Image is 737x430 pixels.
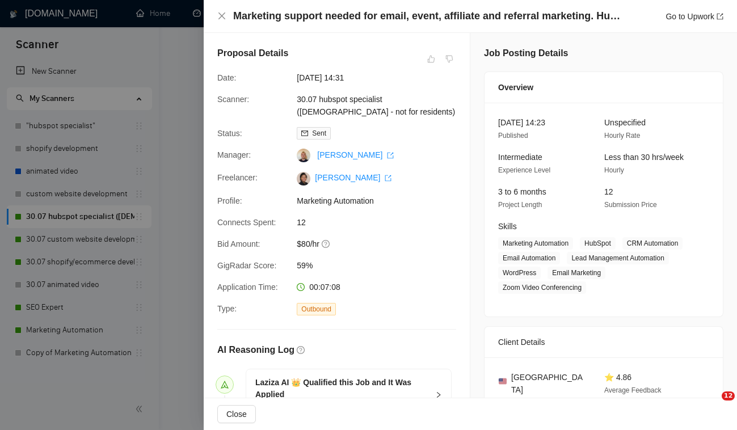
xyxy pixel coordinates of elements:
[499,377,507,385] img: 🇺🇸
[666,12,723,21] a: Go to Upworkexport
[322,239,331,248] span: question-circle
[297,238,467,250] span: $80/hr
[217,95,249,104] span: Scanner:
[498,132,528,140] span: Published
[217,304,237,313] span: Type:
[217,47,288,60] h5: Proposal Details
[604,201,657,209] span: Submission Price
[511,371,586,396] span: [GEOGRAPHIC_DATA]
[217,343,294,357] h5: AI Reasoning Log
[217,196,242,205] span: Profile:
[297,195,467,207] span: Marketing Automation
[317,150,394,159] a: [PERSON_NAME] export
[217,129,242,138] span: Status:
[604,373,631,382] span: ⭐ 4.86
[217,73,236,82] span: Date:
[297,303,336,315] span: Outbound
[217,11,226,20] span: close
[698,391,726,419] iframe: Intercom live chat
[498,187,546,196] span: 3 to 6 months
[217,405,256,423] button: Close
[297,71,467,84] span: [DATE] 14:31
[217,150,251,159] span: Manager:
[387,152,394,159] span: export
[580,237,616,250] span: HubSpot
[548,267,605,279] span: Email Marketing
[722,391,735,401] span: 12
[622,237,683,250] span: CRM Automation
[297,346,305,354] span: question-circle
[217,283,278,292] span: Application Time:
[255,377,428,401] h5: Laziza AI 👑 Qualified this Job and It Was Applied
[498,153,542,162] span: Intermediate
[435,391,442,398] span: right
[297,259,467,272] span: 59%
[233,9,625,23] h4: Marketing support needed for email, event, affiliate and referral marketing. HubSpot and WordPress.
[226,408,247,420] span: Close
[604,386,662,394] span: Average Feedback
[604,187,613,196] span: 12
[217,239,260,248] span: Bid Amount:
[217,218,276,227] span: Connects Spent:
[217,11,226,21] button: Close
[498,267,541,279] span: WordPress
[604,118,646,127] span: Unspecified
[217,261,276,270] span: GigRadar Score:
[604,166,624,174] span: Hourly
[498,327,709,357] div: Client Details
[498,281,586,294] span: Zoom Video Conferencing
[567,252,668,264] span: Lead Management Automation
[312,129,326,137] span: Sent
[498,237,573,250] span: Marketing Automation
[297,93,467,118] span: 30.07 hubspot specialist ([DEMOGRAPHIC_DATA] - not for residents)
[297,172,310,186] img: c1_G9526Tiqr1t_3a4YL-VDNdSDOJmmIvb3u6xoSrhBjuvQ9d-zskC82N_Ddq-1G98
[301,130,308,137] span: mail
[498,222,517,231] span: Skills
[604,132,640,140] span: Hourly Rate
[498,166,550,174] span: Experience Level
[385,175,391,182] span: export
[217,173,258,182] span: Freelancer:
[498,201,542,209] span: Project Length
[315,173,391,182] a: [PERSON_NAME] export
[498,118,545,127] span: [DATE] 14:23
[297,283,305,291] span: clock-circle
[309,283,340,292] span: 00:07:08
[484,47,568,60] h5: Job Posting Details
[717,13,723,20] span: export
[498,252,560,264] span: Email Automation
[297,216,467,229] span: 12
[221,381,229,389] span: send
[604,153,684,162] span: Less than 30 hrs/week
[498,81,533,94] span: Overview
